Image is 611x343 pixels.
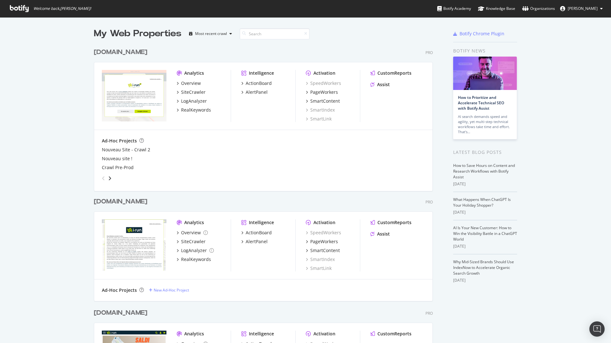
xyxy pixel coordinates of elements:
[453,149,517,156] div: Latest Blog Posts
[306,98,340,104] a: SmartContent
[240,28,310,39] input: Search
[377,331,411,337] div: CustomReports
[246,238,268,245] div: AlertPanel
[453,31,504,37] a: Botify Chrome Plugin
[241,238,268,245] a: AlertPanel
[453,181,517,187] div: [DATE]
[370,70,411,76] a: CustomReports
[453,278,517,283] div: [DATE]
[102,147,150,153] a: Nouveau Site - Crawl 2
[94,197,150,206] a: [DOMAIN_NAME]
[453,197,511,208] a: What Happens When ChatGPT Is Your Holiday Shopper?
[555,3,608,14] button: [PERSON_NAME]
[460,31,504,37] div: Botify Chrome Plugin
[149,287,189,293] a: New Ad-Hoc Project
[425,199,433,205] div: Pro
[94,27,181,40] div: My Web Properties
[181,230,201,236] div: Overview
[370,81,390,88] a: Assist
[246,80,272,86] div: ActionBoard
[306,107,335,113] a: SmartIndex
[370,219,411,226] a: CustomReports
[249,331,274,337] div: Intelligence
[177,107,211,113] a: RealKeywords
[246,89,268,95] div: AlertPanel
[453,225,517,242] a: AI Is Your New Customer: How to Win the Visibility Battle in a ChatGPT World
[177,256,211,263] a: RealKeywords
[306,89,338,95] a: PageWorkers
[102,155,132,162] a: Nouveau site !
[306,116,332,122] a: SmartLink
[425,311,433,316] div: Pro
[249,70,274,76] div: Intelligence
[246,230,272,236] div: ActionBoard
[94,308,147,318] div: [DOMAIN_NAME]
[458,114,512,134] div: AI search demands speed and agility, yet multi-step technical workflows take time and effort. Tha...
[425,50,433,55] div: Pro
[181,238,206,245] div: SiteCrawler
[33,6,91,11] span: Welcome back, [PERSON_NAME] !
[453,244,517,249] div: [DATE]
[241,80,272,86] a: ActionBoard
[313,70,335,76] div: Activation
[177,98,207,104] a: LogAnalyzer
[377,81,390,88] div: Assist
[453,163,515,180] a: How to Save Hours on Content and Research Workflows with Botify Assist
[94,48,150,57] a: [DOMAIN_NAME]
[181,98,207,104] div: LogAnalyzer
[310,98,340,104] div: SmartContent
[102,70,166,121] img: i-run.fr
[453,47,517,54] div: Botify news
[102,164,134,171] a: Crawl Pre-Prod
[458,95,504,111] a: How to Prioritize and Accelerate Technical SEO with Botify Assist
[177,247,214,254] a: LogAnalyzer
[181,256,211,263] div: RealKeywords
[181,80,201,86] div: Overview
[568,6,598,11] span: joanna duchesne
[522,5,555,12] div: Organizations
[306,265,332,271] a: SmartLink
[306,80,341,86] a: SpeedWorkers
[306,256,335,263] a: SmartIndex
[186,29,235,39] button: Most recent crawl
[437,5,471,12] div: Botify Academy
[102,287,137,293] div: Ad-Hoc Projects
[370,331,411,337] a: CustomReports
[306,230,341,236] a: SpeedWorkers
[370,231,390,237] a: Assist
[94,308,150,318] a: [DOMAIN_NAME]
[249,219,274,226] div: Intelligence
[154,287,189,293] div: New Ad-Hoc Project
[94,48,147,57] div: [DOMAIN_NAME]
[453,259,514,276] a: Why Mid-Sized Brands Should Use IndexNow to Accelerate Organic Search Growth
[184,331,204,337] div: Analytics
[177,238,206,245] a: SiteCrawler
[377,219,411,226] div: CustomReports
[181,247,207,254] div: LogAnalyzer
[306,238,338,245] a: PageWorkers
[184,70,204,76] div: Analytics
[313,219,335,226] div: Activation
[241,89,268,95] a: AlertPanel
[184,219,204,226] div: Analytics
[177,230,208,236] a: Overview
[94,197,147,206] div: [DOMAIN_NAME]
[478,5,515,12] div: Knowledge Base
[99,173,108,183] div: angle-left
[306,247,340,254] a: SmartContent
[453,209,517,215] div: [DATE]
[377,231,390,237] div: Assist
[310,247,340,254] div: SmartContent
[181,89,206,95] div: SiteCrawler
[310,89,338,95] div: PageWorkers
[108,175,112,182] div: angle-right
[102,219,166,271] img: i-run.de
[195,32,227,36] div: Most recent crawl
